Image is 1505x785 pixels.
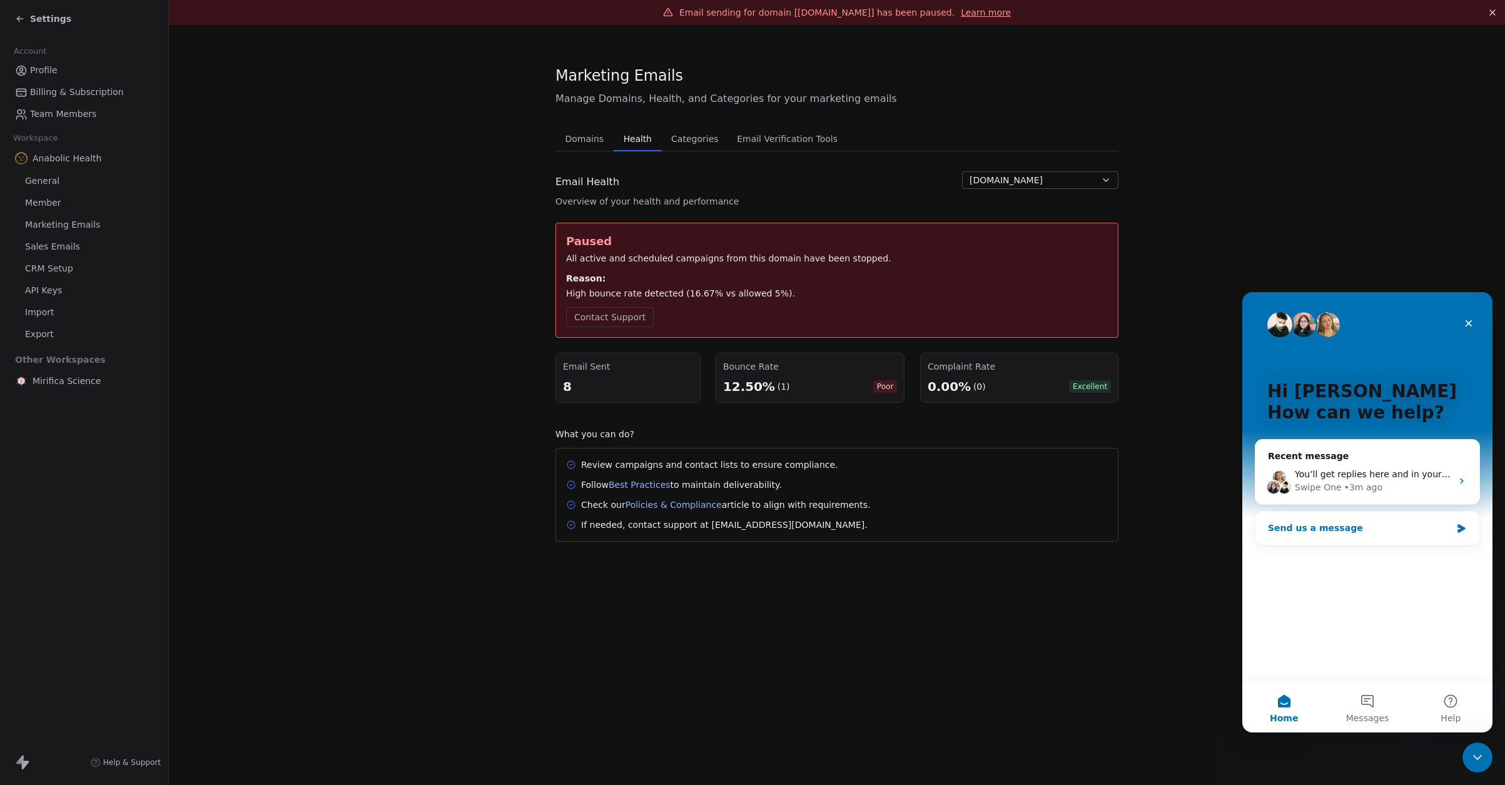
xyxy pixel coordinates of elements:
[1242,292,1492,732] iframe: Intercom live chat
[25,196,61,210] span: Member
[83,390,166,440] button: Messages
[53,189,99,202] div: Swipe One
[25,328,54,341] span: Export
[25,175,59,188] span: General
[15,152,28,165] img: Anabolic-Health-Icon-192.png
[723,378,775,395] div: 12.50%
[666,130,723,148] span: Categories
[10,104,158,124] a: Team Members
[873,380,898,393] span: Poor
[566,252,1108,265] div: All active and scheduled campaigns from this domain have been stopped.
[10,258,158,279] a: CRM Setup
[970,174,1043,187] span: [DOMAIN_NAME]
[33,152,101,165] span: Anabolic Health
[1069,380,1111,393] span: Excellent
[723,360,897,373] div: Bounce Rate
[961,6,1011,19] a: Learn more
[609,480,671,490] a: Best Practices
[973,380,986,393] div: (0)
[732,130,843,148] span: Email Verification Tools
[581,479,782,491] div: Follow to maintain deliverability.
[8,129,63,148] span: Workspace
[26,230,209,243] div: Send us a message
[928,360,1111,373] div: Complaint Rate
[198,422,218,430] span: Help
[563,360,693,373] div: Email Sent
[30,13,71,25] span: Settings
[25,262,73,275] span: CRM Setup
[8,42,52,61] span: Account
[555,175,619,190] span: Email Health
[30,64,58,77] span: Profile
[10,60,158,81] a: Profile
[102,189,140,202] div: • 3m ago
[10,236,158,257] a: Sales Emails
[555,66,683,85] span: Marketing Emails
[679,8,955,18] span: Email sending for domain [[DOMAIN_NAME]] has been paused.
[566,287,1108,300] div: High bounce rate detected (16.67% vs allowed 5%).
[928,378,971,395] div: 0.00%
[91,757,161,767] a: Help & Support
[10,82,158,103] a: Billing & Subscription
[581,519,868,531] div: If needed, contact support at [EMAIL_ADDRESS][DOMAIN_NAME].
[10,324,158,345] a: Export
[25,218,100,231] span: Marketing Emails
[619,130,657,148] span: Health
[10,215,158,235] a: Marketing Emails
[581,499,870,511] div: Check our article to align with requirements.
[53,177,604,187] span: You’ll get replies here and in your email: ✉️ [PERSON_NAME][EMAIL_ADDRESS][DOMAIN_NAME] Our usual...
[778,380,790,393] div: (1)
[103,757,161,767] span: Help & Support
[560,130,609,148] span: Domains
[30,86,124,99] span: Billing & Subscription
[28,422,56,430] span: Home
[563,378,693,395] div: 8
[566,272,1108,285] div: Reason:
[25,306,54,319] span: Import
[167,390,250,440] button: Help
[555,195,739,208] span: Overview of your health and performance
[566,233,1108,250] div: Paused
[10,302,158,323] a: Import
[10,350,111,370] span: Other Workspaces
[555,91,1118,106] span: Manage Domains, Health, and Categories for your marketing emails
[104,422,147,430] span: Messages
[215,20,238,43] div: Close
[10,171,158,191] a: General
[10,193,158,213] a: Member
[555,428,1118,440] div: What you can do?
[15,375,28,387] img: MIRIFICA%20science_logo_icon-big.png
[25,240,80,253] span: Sales Emails
[13,219,238,253] div: Send us a message
[15,13,71,25] a: Settings
[581,458,838,471] div: Review campaigns and contact lists to ensure compliance.
[10,280,158,301] a: API Keys
[25,284,62,297] span: API Keys
[33,375,101,387] span: Mirifica Science
[1462,742,1492,772] iframe: Intercom live chat
[30,108,96,121] span: Team Members
[566,307,654,327] button: Contact Support
[626,500,722,510] a: Policies & Compliance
